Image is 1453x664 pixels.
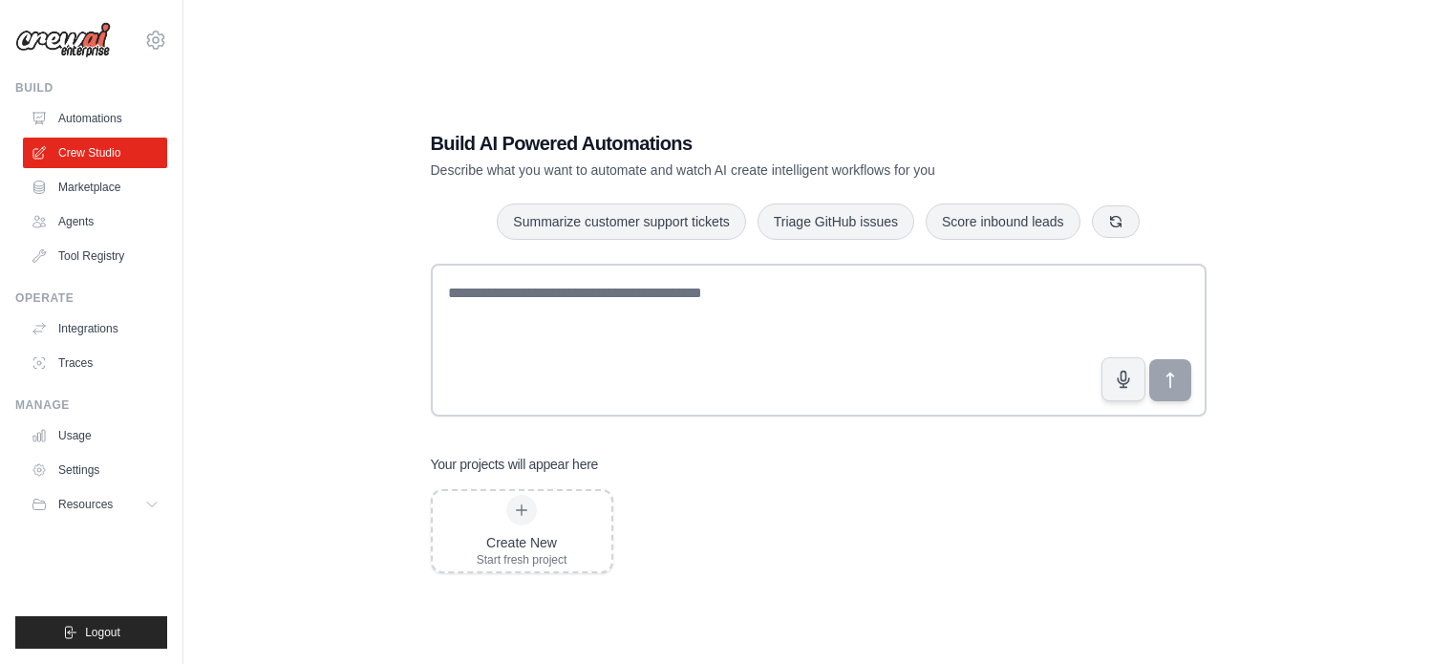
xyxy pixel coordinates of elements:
a: Crew Studio [23,138,167,168]
div: Create New [477,533,567,552]
span: Resources [58,497,113,512]
button: Score inbound leads [926,203,1080,240]
h3: Your projects will appear here [431,455,599,474]
a: Settings [23,455,167,485]
a: Marketplace [23,172,167,203]
a: Traces [23,348,167,378]
button: Get new suggestions [1092,205,1140,238]
button: Summarize customer support tickets [497,203,745,240]
div: Manage [15,397,167,413]
span: Logout [85,625,120,640]
h1: Build AI Powered Automations [431,130,1073,157]
a: Usage [23,420,167,451]
div: Build [15,80,167,96]
div: Operate [15,290,167,306]
div: Start fresh project [477,552,567,568]
a: Tool Registry [23,241,167,271]
a: Automations [23,103,167,134]
button: Logout [15,616,167,649]
button: Click to speak your automation idea [1101,357,1145,401]
button: Resources [23,489,167,520]
p: Describe what you want to automate and watch AI create intelligent workflows for you [431,161,1073,180]
a: Agents [23,206,167,237]
button: Triage GitHub issues [758,203,914,240]
img: Logo [15,22,111,58]
a: Integrations [23,313,167,344]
